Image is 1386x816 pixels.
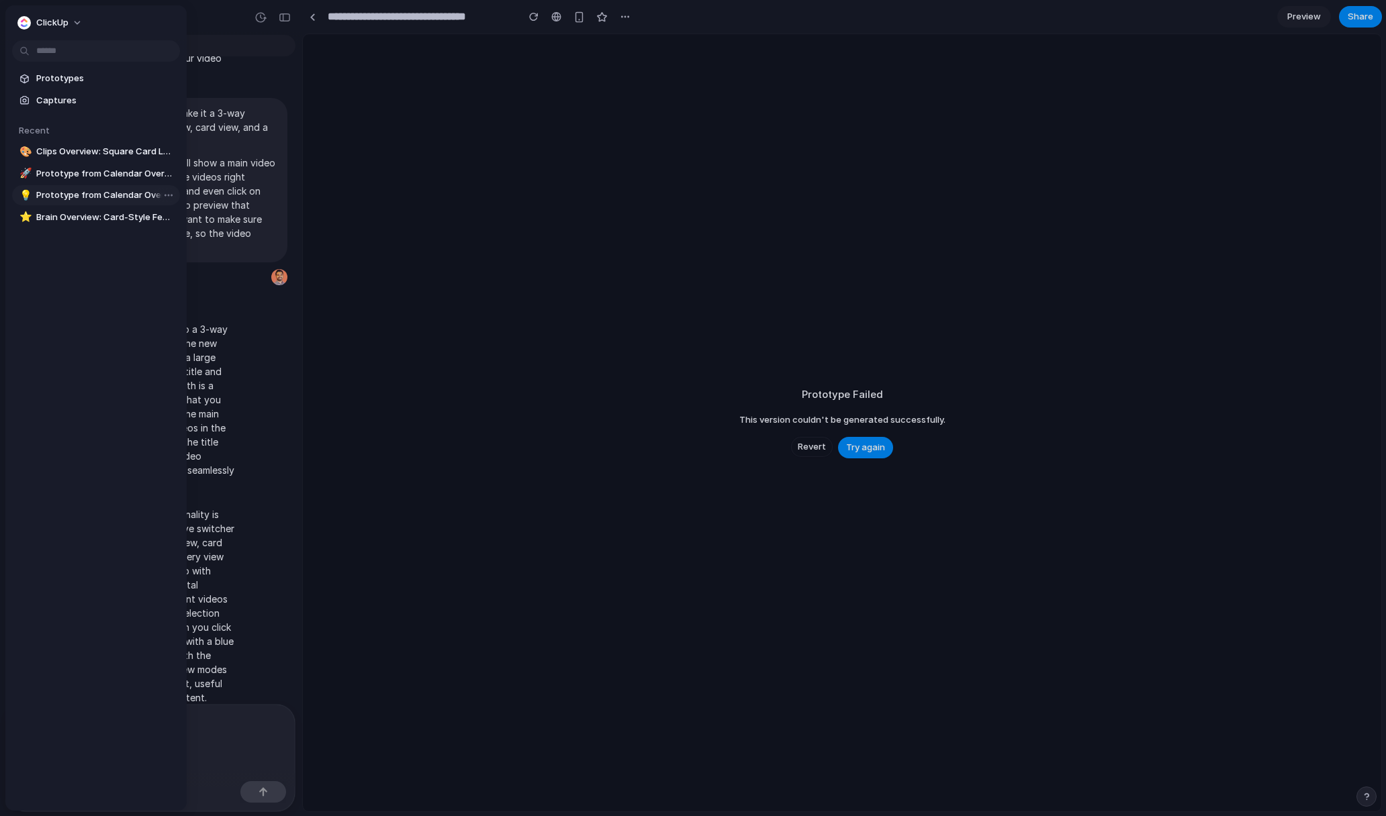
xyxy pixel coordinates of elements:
span: Prototypes [36,72,175,85]
div: 🚀 [19,166,29,181]
button: 🎨 [17,145,31,158]
span: Recent [19,125,50,136]
span: Clips Overview: Square Card Layout [36,145,175,158]
button: ClickUp [12,12,89,34]
a: 🎨Clips Overview: Square Card Layout [12,142,180,162]
div: 🎨 [19,144,29,160]
span: Brain Overview: Card-Style Featured & Search Sections [36,211,175,224]
span: Prototype from Calendar Overview [36,189,175,202]
a: Prototypes [12,68,180,89]
a: 💡Prototype from Calendar Overview [12,185,180,205]
div: ⭐ [19,209,29,225]
div: 💡 [19,188,29,203]
span: ClickUp [36,16,68,30]
button: 💡 [17,189,31,202]
a: Captures [12,91,180,111]
a: ⭐Brain Overview: Card-Style Featured & Search Sections [12,207,180,227]
button: 🚀 [17,167,31,181]
span: Captures [36,94,175,107]
a: 🚀Prototype from Calendar Overview [12,164,180,184]
span: Prototype from Calendar Overview [36,167,175,181]
button: ⭐ [17,211,31,224]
